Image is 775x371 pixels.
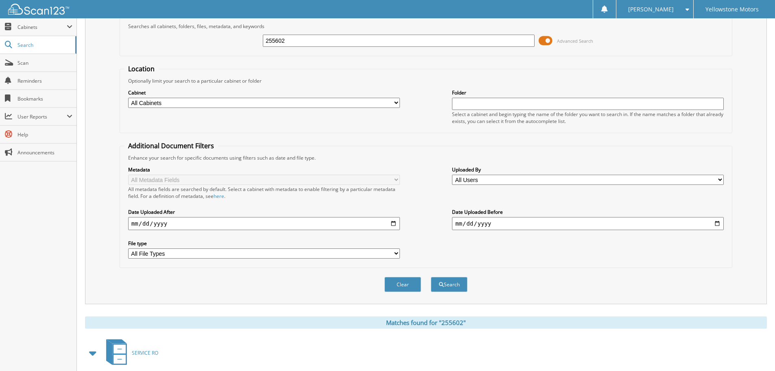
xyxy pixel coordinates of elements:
[384,277,421,292] button: Clear
[452,217,724,230] input: end
[101,337,158,369] a: SERVICE RO
[128,186,400,200] div: All metadata fields are searched by default. Select a cabinet with metadata to enable filtering b...
[628,7,674,12] span: [PERSON_NAME]
[17,59,72,66] span: Scan
[128,89,400,96] label: Cabinet
[452,111,724,125] div: Select a cabinet and begin typing the name of the folder you want to search in. If the name match...
[124,154,728,161] div: Enhance your search for specific documents using filters such as date and file type.
[128,166,400,173] label: Metadata
[17,77,72,84] span: Reminders
[17,149,72,156] span: Announcements
[734,332,775,371] iframe: Chat Widget
[431,277,467,292] button: Search
[124,64,159,73] legend: Location
[85,316,767,329] div: Matches found for "255602"
[17,131,72,138] span: Help
[128,217,400,230] input: start
[128,209,400,215] label: Date Uploaded After
[124,23,728,30] div: Searches all cabinets, folders, files, metadata, and keywords
[452,89,724,96] label: Folder
[132,349,158,356] span: SERVICE RO
[452,166,724,173] label: Uploaded By
[124,141,218,150] legend: Additional Document Filters
[452,209,724,215] label: Date Uploaded Before
[705,7,759,12] span: Yellowstone Motors
[17,24,67,31] span: Cabinets
[557,38,593,44] span: Advanced Search
[8,4,69,15] img: scan123-logo-white.svg
[17,95,72,102] span: Bookmarks
[214,193,224,200] a: here
[17,113,67,120] span: User Reports
[128,240,400,247] label: File type
[124,77,728,84] div: Optionally limit your search to a particular cabinet or folder
[17,42,71,48] span: Search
